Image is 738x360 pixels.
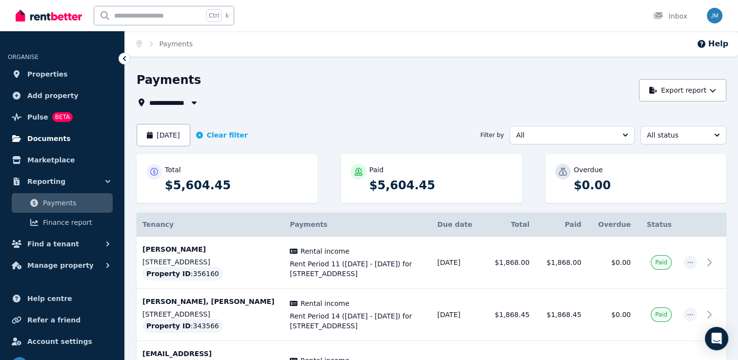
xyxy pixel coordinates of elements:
[369,178,512,193] p: $5,604.45
[432,213,484,237] th: Due date
[516,130,615,140] span: All
[8,289,117,308] a: Help centre
[432,237,484,289] td: [DATE]
[483,237,535,289] td: $1,868.00
[165,165,181,175] p: Total
[290,220,327,228] span: Payments
[637,213,678,237] th: Status
[653,11,687,21] div: Inbox
[125,31,204,57] nav: Breadcrumb
[27,260,94,271] span: Manage property
[8,150,117,170] a: Marketplace
[8,256,117,275] button: Manage property
[705,327,728,350] div: Open Intercom Messenger
[43,197,109,209] span: Payments
[12,213,113,232] a: Finance report
[535,289,587,341] td: $1,868.45
[27,176,65,187] span: Reporting
[8,54,39,60] span: ORGANISE
[142,309,278,319] p: [STREET_ADDRESS]
[574,165,603,175] p: Overdue
[16,8,82,23] img: RentBetter
[137,124,190,146] button: [DATE]
[225,12,229,20] span: k
[697,38,728,50] button: Help
[146,269,191,279] span: Property ID
[510,126,635,144] button: All
[160,40,193,48] a: Payments
[137,213,284,237] th: Tenancy
[300,246,349,256] span: Rental income
[707,8,722,23] img: John Mulware
[142,267,223,280] div: : 356160
[8,332,117,351] a: Account settings
[27,133,71,144] span: Documents
[206,9,221,22] span: Ctrl
[8,86,117,105] a: Add property
[142,319,223,333] div: : 343566
[8,172,117,191] button: Reporting
[432,289,484,341] td: [DATE]
[655,311,667,319] span: Paid
[587,213,637,237] th: Overdue
[611,259,631,266] span: $0.00
[290,311,425,331] span: Rent Period 14 ([DATE] - [DATE]) for [STREET_ADDRESS]
[27,154,75,166] span: Marketplace
[27,68,68,80] span: Properties
[8,310,117,330] a: Refer a friend
[655,259,667,266] span: Paid
[8,129,117,148] a: Documents
[52,112,73,122] span: BETA
[8,64,117,84] a: Properties
[27,314,80,326] span: Refer a friend
[480,131,504,139] span: Filter by
[165,178,308,193] p: $5,604.45
[27,90,79,101] span: Add property
[12,193,113,213] a: Payments
[8,107,117,127] a: PulseBETA
[43,217,109,228] span: Finance report
[146,321,191,331] span: Property ID
[137,72,201,88] h1: Payments
[574,178,717,193] p: $0.00
[27,336,92,347] span: Account settings
[483,213,535,237] th: Total
[27,111,48,123] span: Pulse
[483,289,535,341] td: $1,868.45
[196,130,248,140] button: Clear filter
[27,293,72,304] span: Help centre
[535,213,587,237] th: Paid
[290,259,425,279] span: Rent Period 11 ([DATE] - [DATE]) for [STREET_ADDRESS]
[647,130,706,140] span: All status
[639,79,726,101] button: Export report
[300,299,349,308] span: Rental income
[142,244,278,254] p: [PERSON_NAME]
[27,238,79,250] span: Find a tenant
[8,234,117,254] button: Find a tenant
[611,311,631,319] span: $0.00
[640,126,726,144] button: All status
[369,165,383,175] p: Paid
[535,237,587,289] td: $1,868.00
[142,257,278,267] p: [STREET_ADDRESS]
[142,297,278,306] p: [PERSON_NAME], [PERSON_NAME]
